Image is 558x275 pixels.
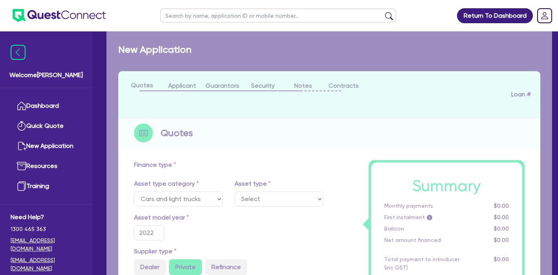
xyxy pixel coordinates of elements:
input: Search by name, application ID or mobile number... [160,9,396,22]
a: Dropdown toggle [534,6,555,26]
span: Need Help? [11,212,82,222]
a: New Application [11,136,82,156]
img: quest-connect-logo-blue [13,9,106,22]
img: icon-menu-close [11,45,26,60]
a: Dashboard [11,96,82,116]
a: Resources [11,156,82,176]
span: 1300 465 363 [11,225,82,233]
a: [EMAIL_ADDRESS][DOMAIN_NAME] [11,256,82,273]
a: Quick Quote [11,116,82,136]
img: training [17,181,26,191]
a: Training [11,176,82,196]
img: new-application [17,141,26,151]
a: [EMAIL_ADDRESS][DOMAIN_NAME] [11,236,82,253]
a: Return To Dashboard [457,8,533,23]
span: Welcome [PERSON_NAME] [9,70,83,80]
img: resources [17,161,26,171]
img: quick-quote [17,121,26,131]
